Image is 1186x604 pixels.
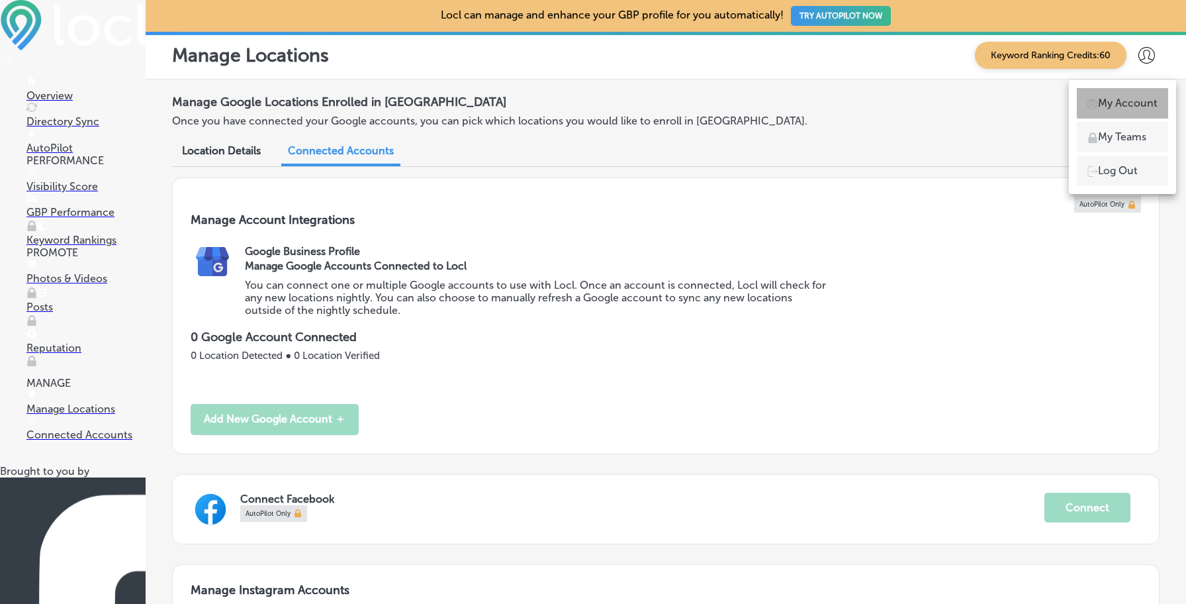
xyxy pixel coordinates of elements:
a: My Teams [1077,122,1168,152]
p: My Teams [1098,129,1146,145]
a: Log Out [1077,156,1168,186]
button: TRY AUTOPILOT NOW [791,6,891,26]
p: Log Out [1098,163,1138,179]
p: My Account [1098,95,1158,111]
a: My Account [1077,88,1168,119]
